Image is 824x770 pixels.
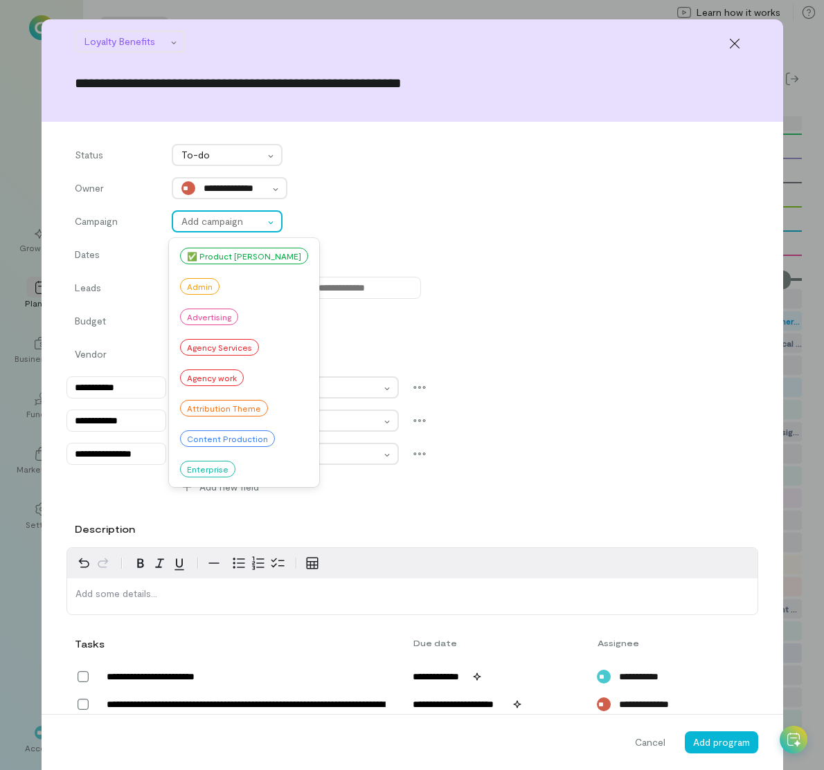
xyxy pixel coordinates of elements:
span: Content Production [187,433,268,444]
span: Enterprise [187,464,229,475]
button: Check list [268,553,287,573]
div: editable markdown [67,578,758,614]
label: Status [75,148,158,166]
button: Add program [685,731,758,753]
span: Agency work [187,372,237,383]
button: Bulleted list [229,553,249,573]
label: Budget [75,314,158,332]
span: Agency Services [187,342,252,353]
span: Admin [187,281,213,292]
label: Owner [75,181,158,199]
label: Description [75,522,135,536]
span: Attribution Theme [187,403,261,414]
button: Italic [150,553,170,573]
button: Underline [170,553,189,573]
span: Cancel [635,735,665,749]
label: Campaign [75,214,158,232]
span: Add new field [199,480,259,494]
div: toggle group [229,553,287,573]
label: Vendor [75,347,158,365]
div: Assignee [589,637,711,648]
button: Bold [131,553,150,573]
span: Add program [693,736,750,748]
label: Leads [75,281,158,299]
span: ✅ Product [PERSON_NAME] [187,250,301,262]
button: Numbered list [249,553,268,573]
div: Due date [405,637,589,648]
button: Undo Ctrl+Z [74,553,93,573]
label: Dates [75,248,158,262]
span: Advertising [187,311,231,322]
div: Tasks [75,637,99,651]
